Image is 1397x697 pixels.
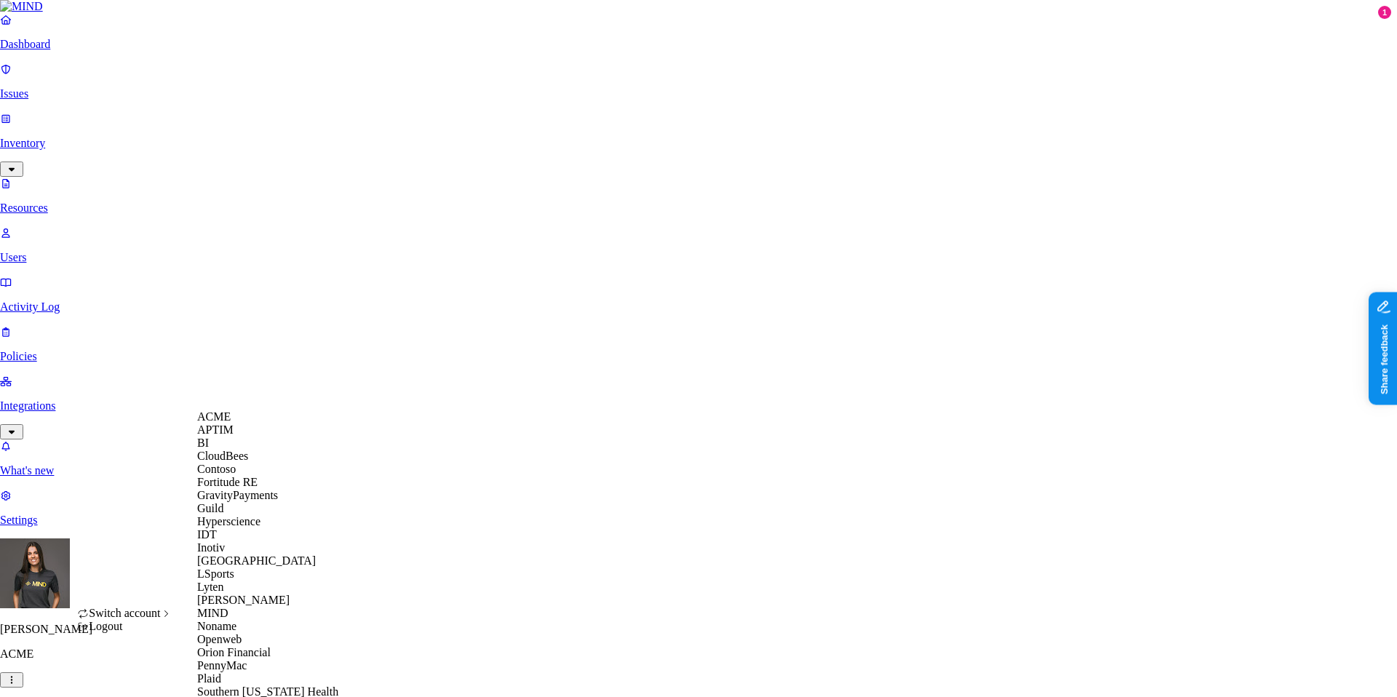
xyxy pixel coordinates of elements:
span: Plaid [197,672,221,685]
span: [PERSON_NAME] [197,594,290,606]
span: ACME [197,410,231,423]
span: Openweb [197,633,242,645]
span: Hyperscience [197,515,260,527]
span: PennyMac [197,659,247,672]
span: GravityPayments [197,489,278,501]
span: CloudBees [197,450,248,462]
div: Logout [77,620,172,633]
span: Orion Financial [197,646,271,658]
span: Lyten [197,581,223,593]
span: Noname [197,620,236,632]
span: Guild [197,502,223,514]
span: APTIM [197,423,234,436]
span: LSports [197,567,234,580]
span: MIND [197,607,228,619]
span: [GEOGRAPHIC_DATA] [197,554,316,567]
span: Switch account [89,607,160,619]
span: BI [197,437,209,449]
span: IDT [197,528,217,541]
span: Fortitude RE [197,476,258,488]
span: Contoso [197,463,236,475]
span: Inotiv [197,541,225,554]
